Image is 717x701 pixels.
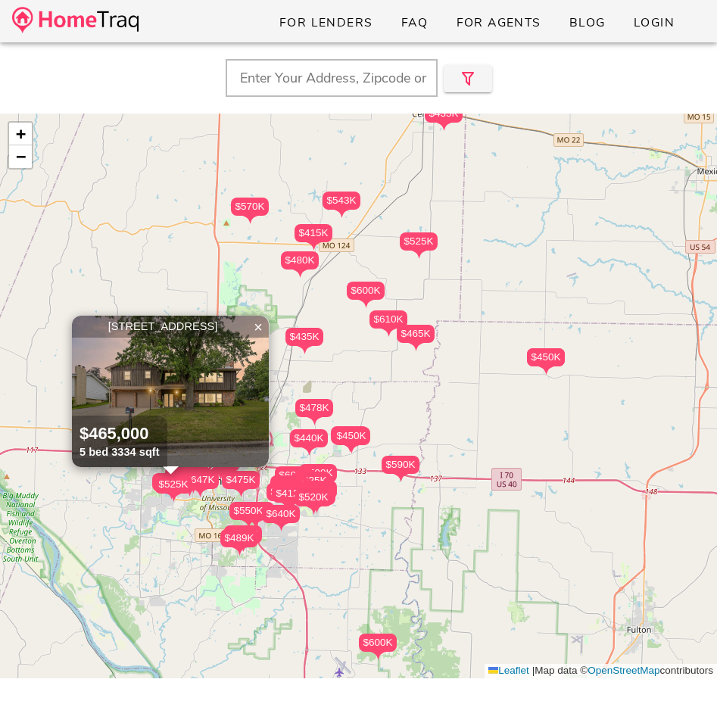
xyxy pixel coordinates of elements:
div: $590K [382,456,419,482]
img: triPin.png [232,547,248,556]
img: triPin.png [381,329,397,337]
img: triPin.png [242,216,258,224]
div: $415K [269,482,307,509]
div: $647K [181,471,219,497]
div: $465K [397,325,435,343]
div: $600K [347,282,385,308]
div: $525K [154,475,192,502]
div: $440K [290,429,328,447]
span: × [254,319,263,335]
a: OpenStreetMap [588,665,659,676]
div: $640K [262,505,300,523]
span: For Agents [455,14,541,31]
div: $520K [295,488,332,506]
img: triPin.png [306,506,322,515]
div: 5 bed 3334 sqft [79,445,160,460]
div: $478K [295,399,333,425]
div: $465K [152,473,190,491]
img: triPin.png [408,343,424,351]
div: $440K [290,429,328,456]
a: Leaflet [488,665,529,676]
div: $590K [382,456,419,474]
div: $450K [332,427,370,445]
span: For Lenders [279,14,373,31]
div: $525K [400,232,438,259]
div: $520K [295,488,332,515]
div: $405K [269,481,307,507]
div: $450K [527,348,565,375]
div: $495K [224,525,262,544]
div: $435K [425,104,463,131]
div: $675K [298,481,336,500]
div: $600K [275,466,313,493]
div: $480K [281,251,319,278]
div: $415K [295,224,332,251]
img: triPin.png [241,520,257,528]
a: [STREET_ADDRESS] $465,000 5 bed 3334 sqft [72,316,270,467]
div: $435K [285,328,323,346]
div: $465K [152,473,190,500]
img: triPin.png [411,251,427,259]
div: $640K [262,505,300,531]
span: + [16,124,26,143]
span: Login [633,14,675,31]
img: triPin.png [233,489,249,497]
img: triPin.png [301,447,317,456]
img: triPin.png [283,503,299,511]
div: $405K [269,481,307,499]
div: $489K [220,529,258,547]
div: $478K [295,399,333,417]
div: Chat Widget [641,628,717,701]
div: $610K [369,310,407,337]
div: $590K [299,464,337,482]
div: $465K [397,325,435,351]
img: triPin.png [297,346,313,354]
div: $450K [527,348,565,366]
div: $600K [359,634,397,660]
a: For Lenders [267,9,385,36]
img: triPin.png [436,123,452,131]
div: $500K [270,475,308,502]
div: $495K [174,467,212,485]
div: $525K [400,232,438,251]
input: Enter Your Address, Zipcode or City & State [226,59,438,97]
div: $550K [201,453,239,480]
div: $550K [229,502,267,520]
div: $425K [267,483,304,509]
div: $525K [154,475,192,494]
div: $647K [181,471,219,489]
div: $500K [270,475,308,494]
div: $489K [220,529,258,556]
div: $580K [299,481,337,507]
div: $625K [293,472,331,490]
a: FAQ [388,9,441,36]
span: | [532,665,535,676]
div: $465,000 [79,423,160,445]
img: triPin.png [192,489,208,497]
div: $435K [425,104,463,123]
a: Zoom out [9,145,32,168]
img: triPin.png [334,210,350,218]
img: triPin.png [273,523,289,531]
div: $675K [298,481,336,508]
div: $420K [331,426,369,453]
img: triPin.png [358,300,374,308]
div: $600K [275,466,313,484]
img: triPin.png [307,417,323,425]
div: $625K [293,472,331,498]
div: $600K [347,282,385,300]
span: Blog [569,14,606,31]
div: $600K [359,634,397,652]
div: $420K [331,426,369,444]
img: triPin.png [306,242,322,251]
img: triPin.png [166,494,182,502]
div: $435K [285,328,323,354]
div: $570K [231,198,269,216]
div: $495K [297,483,335,501]
a: Close popup [247,316,270,338]
div: $415K [295,224,332,242]
div: $550K [229,502,267,528]
div: $580K [299,481,337,499]
span: FAQ [401,14,429,31]
div: $425K [267,483,304,501]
